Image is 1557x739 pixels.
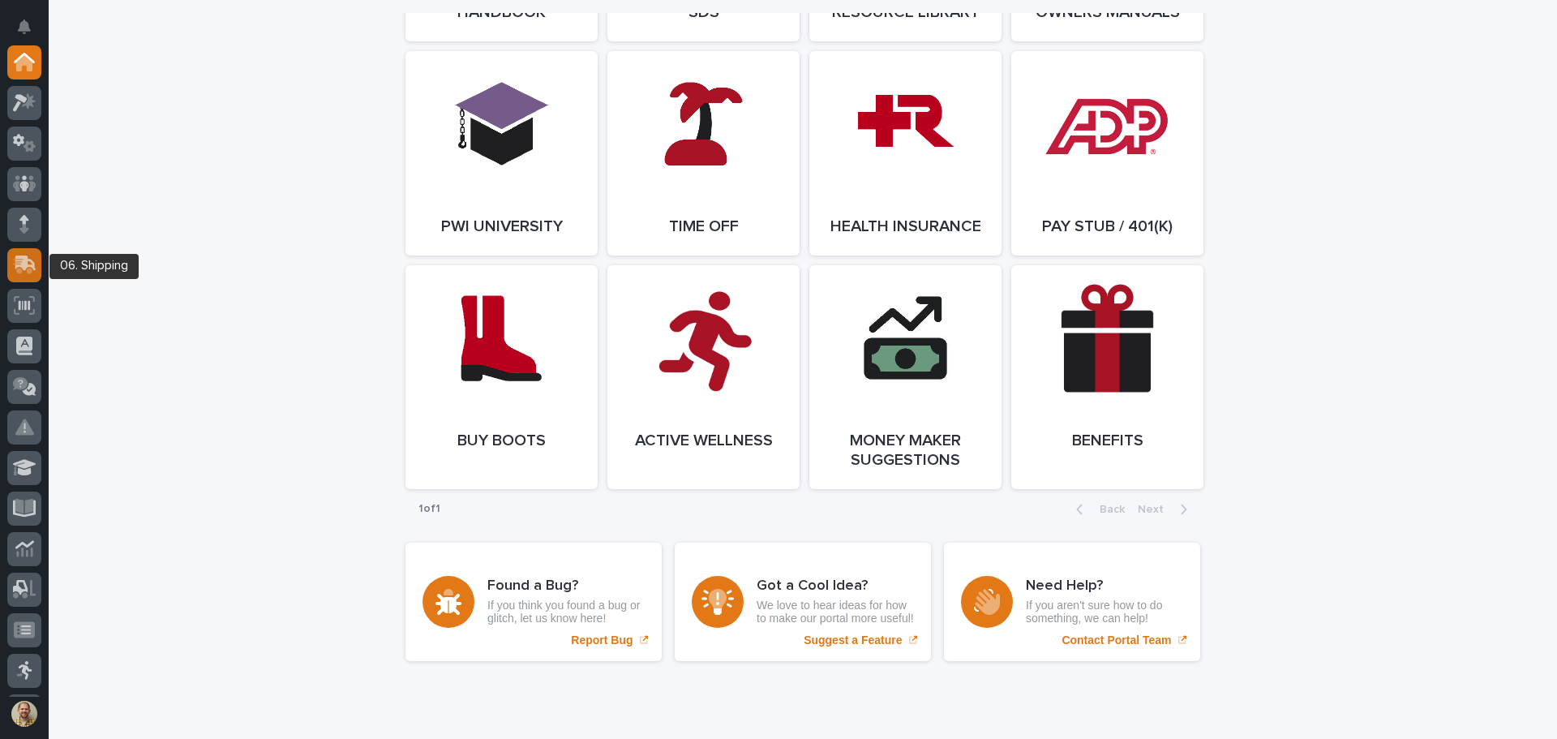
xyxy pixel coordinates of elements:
[675,543,931,661] a: Suggest a Feature
[571,634,633,647] p: Report Bug
[1026,578,1183,595] h3: Need Help?
[7,697,41,731] button: users-avatar
[1011,265,1203,489] a: Benefits
[809,51,1002,256] a: Health Insurance
[809,265,1002,489] a: Money Maker Suggestions
[1131,502,1200,517] button: Next
[944,543,1200,661] a: Contact Portal Team
[1062,634,1171,647] p: Contact Portal Team
[20,19,41,45] div: Notifications
[1026,599,1183,626] p: If you aren't sure how to do something, we can help!
[405,265,598,489] a: Buy Boots
[487,599,645,626] p: If you think you found a bug or glitch, let us know here!
[1138,504,1173,515] span: Next
[757,599,914,626] p: We love to hear ideas for how to make our portal more useful!
[1011,51,1203,256] a: Pay Stub / 401(k)
[757,578,914,595] h3: Got a Cool Idea?
[607,51,800,256] a: Time Off
[487,578,645,595] h3: Found a Bug?
[804,634,902,647] p: Suggest a Feature
[405,51,598,256] a: PWI University
[405,543,662,661] a: Report Bug
[7,10,41,44] button: Notifications
[1090,504,1125,515] span: Back
[405,489,453,529] p: 1 of 1
[1063,502,1131,517] button: Back
[607,265,800,489] a: Active Wellness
